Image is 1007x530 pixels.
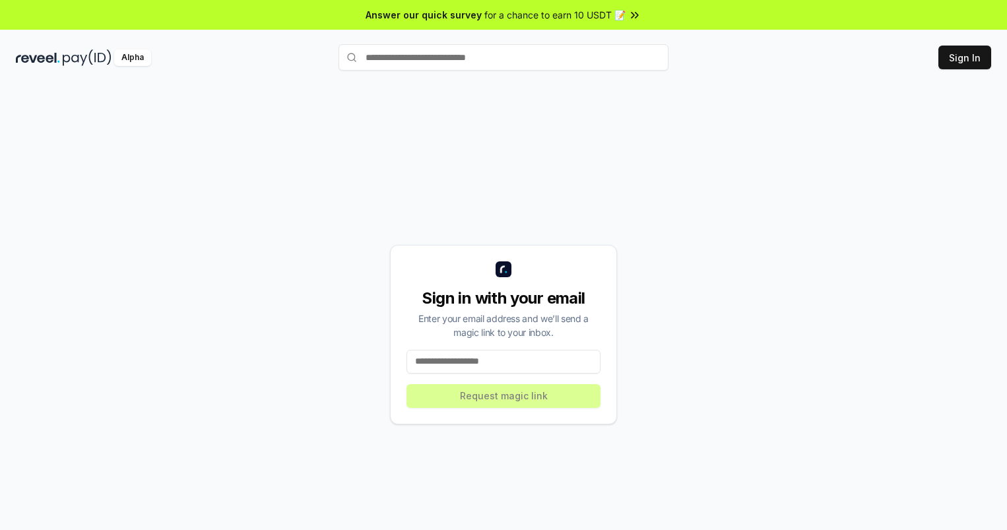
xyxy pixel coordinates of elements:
div: Sign in with your email [406,288,601,309]
span: Answer our quick survey [366,8,482,22]
div: Alpha [114,50,151,66]
span: for a chance to earn 10 USDT 📝 [484,8,626,22]
img: pay_id [63,50,112,66]
button: Sign In [938,46,991,69]
div: Enter your email address and we’ll send a magic link to your inbox. [406,312,601,339]
img: logo_small [496,261,511,277]
img: reveel_dark [16,50,60,66]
